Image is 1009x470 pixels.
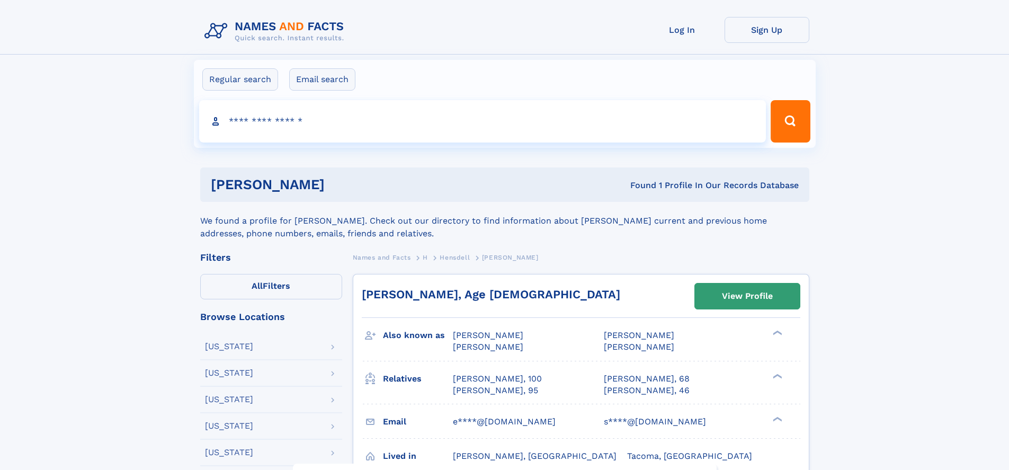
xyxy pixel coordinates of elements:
a: View Profile [695,283,800,309]
label: Email search [289,68,355,91]
span: H [423,254,428,261]
span: [PERSON_NAME] [453,330,523,340]
h3: Relatives [383,370,453,388]
a: [PERSON_NAME], 95 [453,385,538,396]
a: [PERSON_NAME], 100 [453,373,542,385]
label: Regular search [202,68,278,91]
span: [PERSON_NAME], [GEOGRAPHIC_DATA] [453,451,617,461]
a: Hensdell [440,251,470,264]
a: [PERSON_NAME], 68 [604,373,690,385]
div: [US_STATE] [205,342,253,351]
span: [PERSON_NAME] [453,342,523,352]
a: Sign Up [725,17,809,43]
h3: Email [383,413,453,431]
h3: Also known as [383,326,453,344]
div: ❯ [770,415,783,422]
div: View Profile [722,284,773,308]
button: Search Button [771,100,810,143]
h1: [PERSON_NAME] [211,178,478,191]
input: search input [199,100,766,143]
span: [PERSON_NAME] [604,342,674,352]
div: Filters [200,253,342,262]
a: H [423,251,428,264]
div: Found 1 Profile In Our Records Database [477,180,799,191]
div: [US_STATE] [205,422,253,430]
span: [PERSON_NAME] [604,330,674,340]
img: Logo Names and Facts [200,17,353,46]
div: ❯ [770,373,783,379]
span: [PERSON_NAME] [482,254,539,261]
div: We found a profile for [PERSON_NAME]. Check out our directory to find information about [PERSON_N... [200,202,809,240]
label: Filters [200,274,342,299]
span: Tacoma, [GEOGRAPHIC_DATA] [627,451,752,461]
span: Hensdell [440,254,470,261]
div: [US_STATE] [205,448,253,457]
a: Log In [640,17,725,43]
div: Browse Locations [200,312,342,322]
div: ❯ [770,330,783,336]
div: [US_STATE] [205,369,253,377]
span: All [252,281,263,291]
a: [PERSON_NAME], Age [DEMOGRAPHIC_DATA] [362,288,620,301]
div: [US_STATE] [205,395,253,404]
a: [PERSON_NAME], 46 [604,385,690,396]
a: Names and Facts [353,251,411,264]
h3: Lived in [383,447,453,465]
